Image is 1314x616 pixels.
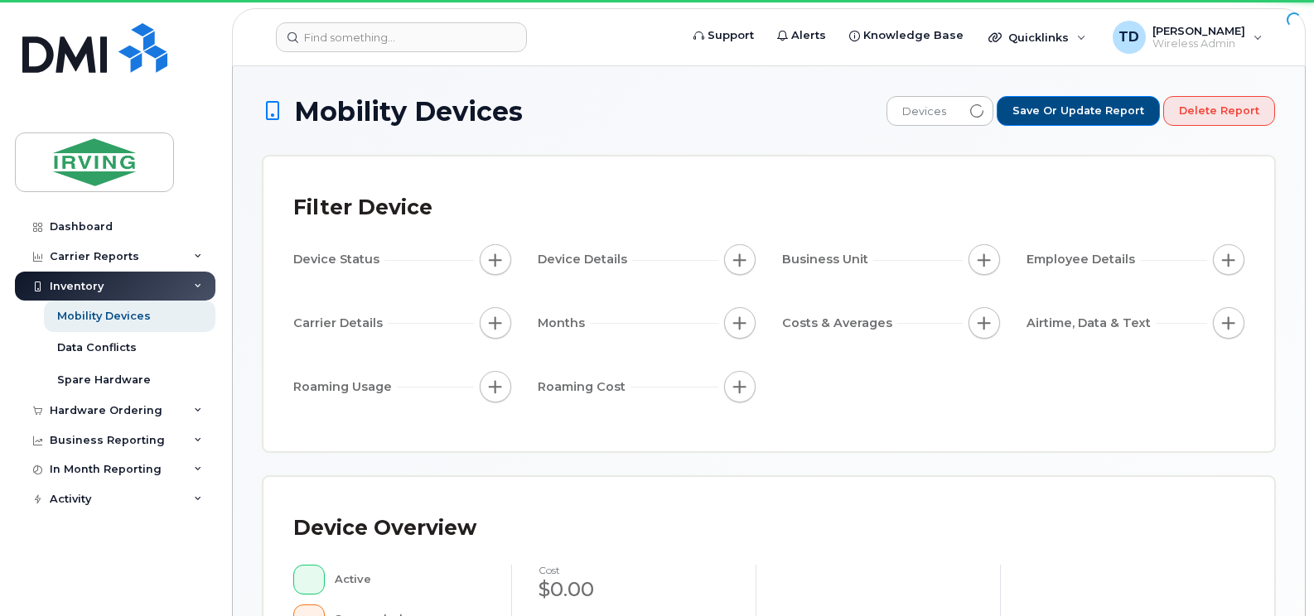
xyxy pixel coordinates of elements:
[887,97,961,127] span: Devices
[538,315,590,332] span: Months
[997,96,1160,126] button: Save or Update Report
[539,575,729,604] div: $0.00
[293,378,397,396] span: Roaming Usage
[782,315,897,332] span: Costs & Averages
[293,315,388,332] span: Carrier Details
[293,507,476,550] div: Device Overview
[538,251,632,268] span: Device Details
[1163,96,1275,126] button: Delete Report
[1179,103,1259,118] span: Delete Report
[294,97,523,126] span: Mobility Devices
[1027,251,1140,268] span: Employee Details
[293,186,432,229] div: Filter Device
[538,378,630,396] span: Roaming Cost
[539,565,729,575] h4: cost
[335,565,486,594] div: Active
[1027,315,1156,332] span: Airtime, Data & Text
[1012,103,1144,118] span: Save or Update Report
[293,251,384,268] span: Device Status
[782,251,873,268] span: Business Unit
